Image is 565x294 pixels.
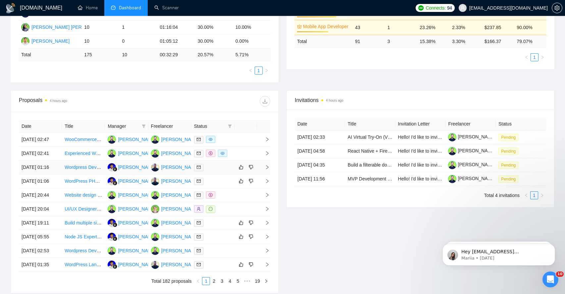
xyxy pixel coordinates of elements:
div: [PERSON_NAME] [161,164,199,171]
td: [DATE] 04:58 [295,144,345,158]
span: dollar [209,193,213,197]
div: [PERSON_NAME] [161,177,199,185]
td: 23.26% [417,20,449,35]
td: 43 [352,20,385,35]
a: AP[PERSON_NAME] [151,164,199,170]
img: gigradar-bm.png [113,264,117,269]
a: setting [552,5,562,11]
td: [DATE] 11:56 [295,172,345,186]
img: SK [151,233,159,241]
div: [PERSON_NAME] [118,150,156,157]
td: [DATE] 02:53 [19,244,62,258]
td: Experienced Website Developer Needed to Complete Existing Project [62,147,105,161]
img: c1_CvyS9CxCoSJC3mD3BH92RPhVJClFqPvkRQBDCSy2tztzXYjDvTSff_hzb3jbmjQ [448,161,456,169]
td: 0.00% [233,34,271,48]
td: 01:05:12 [157,34,195,48]
td: 10 [81,34,119,48]
img: AP [151,177,159,185]
span: filter [227,121,233,131]
span: left [524,193,528,197]
div: [PERSON_NAME] [118,247,156,254]
td: [DATE] 01:35 [19,258,62,272]
td: 1 [385,20,417,35]
button: like [237,177,245,185]
td: 3 [385,35,417,48]
td: Build multiple simple games 2d/3d in React Native [62,216,105,230]
div: [PERSON_NAME] [161,136,199,143]
span: Pending [498,148,518,155]
td: Total [19,48,81,61]
span: ••• [242,277,252,285]
button: left [247,67,255,74]
span: user [460,6,465,10]
li: 5 [234,277,242,285]
li: 4 [226,277,234,285]
span: right [260,193,270,197]
span: dislike [249,234,253,239]
a: homeHome [78,5,98,11]
span: mail [197,263,201,267]
img: FR [108,163,116,171]
span: 94 [447,4,452,12]
td: 5.71 % [233,48,271,61]
a: FR[PERSON_NAME] [108,178,156,183]
span: Manager [108,122,139,130]
li: 1 [202,277,210,285]
td: 15.38 % [417,35,449,48]
button: download [260,96,270,107]
a: SC[PERSON_NAME] [151,206,199,211]
span: right [540,55,544,59]
span: right [260,151,270,156]
td: Website design and develop,rmt [62,188,105,202]
td: 90.00% [514,20,546,35]
span: right [260,248,270,253]
a: 2 [210,277,218,285]
button: right [538,191,546,199]
a: SS[PERSON_NAME] [PERSON_NAME] [21,24,109,29]
a: [PERSON_NAME] [448,176,496,181]
a: React Native + Firebase Developer for MVP Build [348,148,450,154]
span: mail [197,137,201,141]
img: gigradar-bm.png [113,236,117,241]
td: [DATE] 02:47 [19,133,62,147]
th: Freelancer [148,120,191,133]
td: React Native + Firebase Developer for MVP Build [345,144,395,158]
span: right [260,137,270,142]
a: 1 [531,192,538,199]
div: [PERSON_NAME] [PERSON_NAME] [31,24,109,31]
a: SK[PERSON_NAME] [151,192,199,197]
img: SK [151,149,159,158]
a: Pending [498,162,521,168]
button: like [237,233,245,241]
a: Pending [498,148,521,154]
span: eye [221,151,225,155]
a: 19 [253,277,262,285]
a: MVP Development for Towing Marketplace Platform [348,176,454,181]
span: dislike [249,220,253,225]
a: Wordpress Developer [65,248,109,253]
a: 1 [202,277,210,285]
img: gigradar-bm.png [113,181,117,185]
span: like [239,220,243,225]
a: SK[PERSON_NAME] [151,220,199,225]
span: right [540,193,544,197]
span: dislike [249,262,253,267]
div: [PERSON_NAME] [118,164,156,171]
span: Pending [498,175,518,183]
span: filter [142,124,146,128]
img: c1_CvyS9CxCoSJC3mD3BH92RPhVJClFqPvkRQBDCSy2tztzXYjDvTSff_hzb3jbmjQ [448,133,456,141]
span: mail [197,221,201,225]
td: 10 [119,48,157,61]
a: Experienced Website Developer Needed to Complete Existing Project [65,151,208,156]
img: SK [108,247,116,255]
span: eye [209,137,213,141]
td: 175 [81,48,119,61]
span: dislike [249,165,253,170]
span: 10 [556,271,564,277]
span: like [239,234,243,239]
img: SK [108,149,116,158]
a: SK[PERSON_NAME] [151,150,199,156]
th: Freelancer [445,118,496,130]
span: mail [197,193,201,197]
td: WooCommerce “Request a Quote” Setup for Chair Cover Hire Website [62,133,105,147]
